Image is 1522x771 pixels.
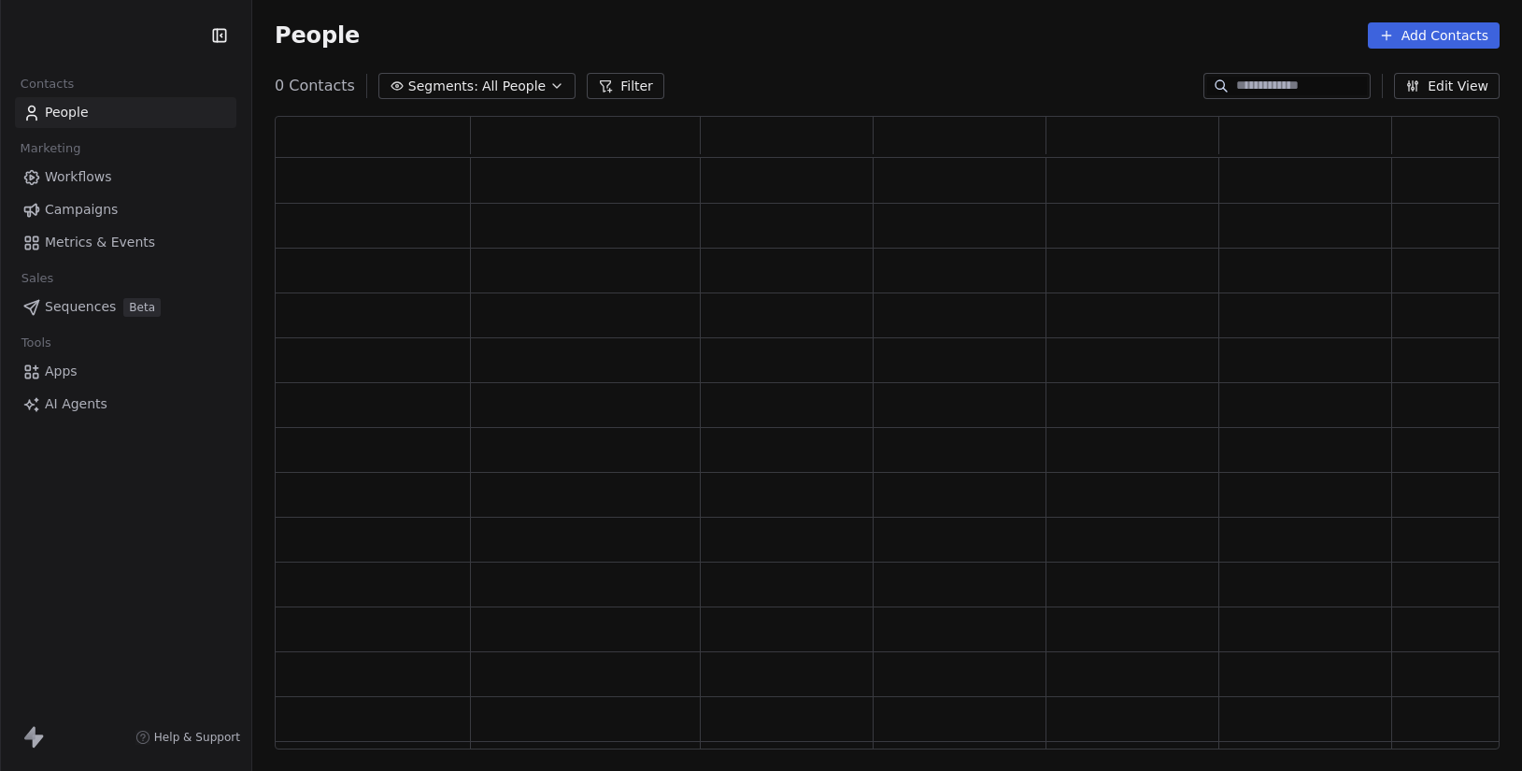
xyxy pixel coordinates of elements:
[45,167,112,187] span: Workflows
[15,194,236,225] a: Campaigns
[45,297,116,317] span: Sequences
[275,75,355,97] span: 0 Contacts
[1368,22,1500,49] button: Add Contacts
[45,233,155,252] span: Metrics & Events
[15,356,236,387] a: Apps
[45,394,107,414] span: AI Agents
[15,162,236,193] a: Workflows
[135,730,240,745] a: Help & Support
[15,389,236,420] a: AI Agents
[13,264,62,293] span: Sales
[408,77,478,96] span: Segments:
[1394,73,1500,99] button: Edit View
[15,97,236,128] a: People
[12,135,89,163] span: Marketing
[13,329,59,357] span: Tools
[45,362,78,381] span: Apps
[123,298,161,317] span: Beta
[15,227,236,258] a: Metrics & Events
[154,730,240,745] span: Help & Support
[12,70,82,98] span: Contacts
[482,77,546,96] span: All People
[275,21,360,50] span: People
[587,73,664,99] button: Filter
[45,103,89,122] span: People
[15,292,236,322] a: SequencesBeta
[45,200,118,220] span: Campaigns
